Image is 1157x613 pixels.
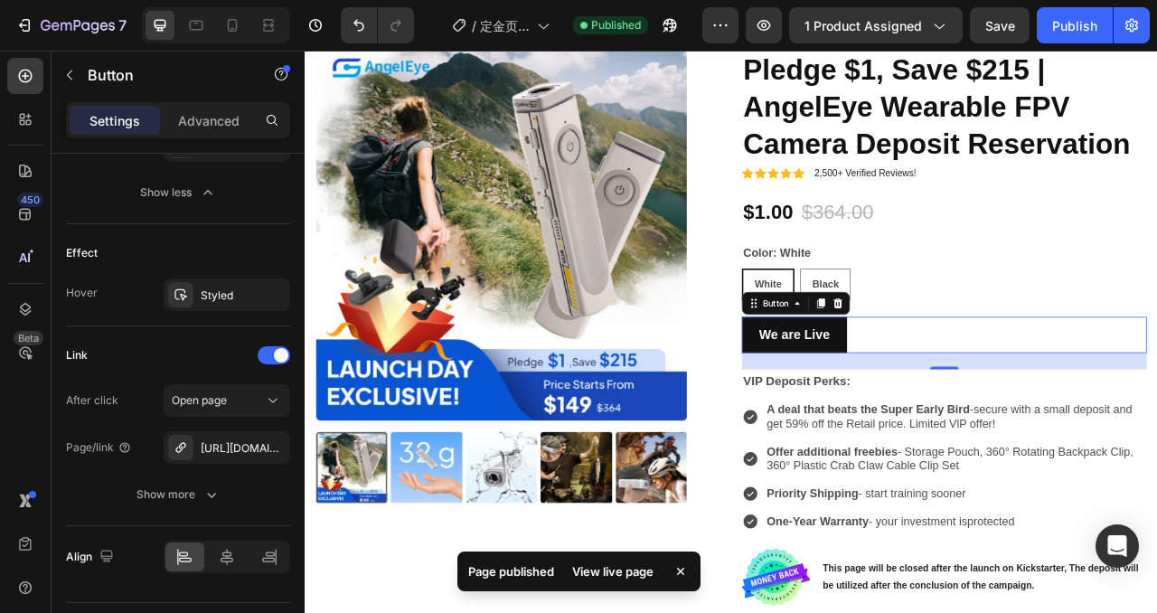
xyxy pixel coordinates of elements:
div: Page/link [66,439,132,456]
div: Styled [201,288,286,304]
div: Effect [66,245,98,261]
button: 7 [7,7,135,43]
p: Advanced [178,111,240,130]
div: Hover [66,285,98,301]
span: Open page [172,393,227,407]
p: -secure with a small deposit and get 59% off the Retail price. Limited VlP offer! [588,448,1068,486]
div: $1.00 [556,188,623,224]
span: Published [591,17,641,33]
div: Show less [140,184,217,202]
p: - start training sooner [588,555,1068,574]
div: After click [66,392,118,409]
button: Show more [66,478,290,511]
p: Settings [89,111,140,130]
p: 2,500+ Verified Reviews! [648,149,777,165]
div: 450 [17,193,43,207]
strong: A deal that beats the Super Early Bird [588,448,846,464]
div: Button [578,314,619,330]
div: View live page [561,559,664,584]
strong: Offer additional freebies [588,503,754,518]
button: 1 product assigned [789,7,963,43]
div: Align [66,545,118,570]
div: Open Intercom Messenger [1096,524,1139,568]
a: We are Live [556,339,690,385]
div: $364.00 [630,188,725,224]
p: We are Live [578,350,668,374]
p: Button [88,64,241,86]
div: Undo/Redo [341,7,414,43]
div: Publish [1052,16,1097,35]
p: 7 [118,14,127,36]
div: [URL][DOMAIN_NAME] [201,440,286,457]
span: / [472,16,476,35]
span: 定金页-套餐A-$149 [480,16,530,35]
p: VIP Deposit Perks: [558,408,1069,436]
p: Page published [468,562,554,580]
p: - your investment isprotected [588,590,1068,609]
div: Link [66,347,88,363]
div: Show more [136,486,221,504]
span: Save [985,18,1015,33]
button: Publish [1037,7,1113,43]
button: Show less [66,176,290,209]
button: Open page [164,384,290,417]
span: Black [645,290,679,305]
strong: Priority Shipping [588,556,704,571]
span: White [572,290,607,305]
iframe: Design area [305,51,1157,613]
span: 1 product assigned [804,16,922,35]
button: Save [970,7,1030,43]
strong: One-Year Warranty [588,591,717,607]
legend: Color: White [556,245,645,270]
div: Beta [14,331,43,345]
p: - Storage Pouch, 360° Rotating Backpack Clip, 360° Plastic Crab Claw Cable Clip Set [588,502,1068,540]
